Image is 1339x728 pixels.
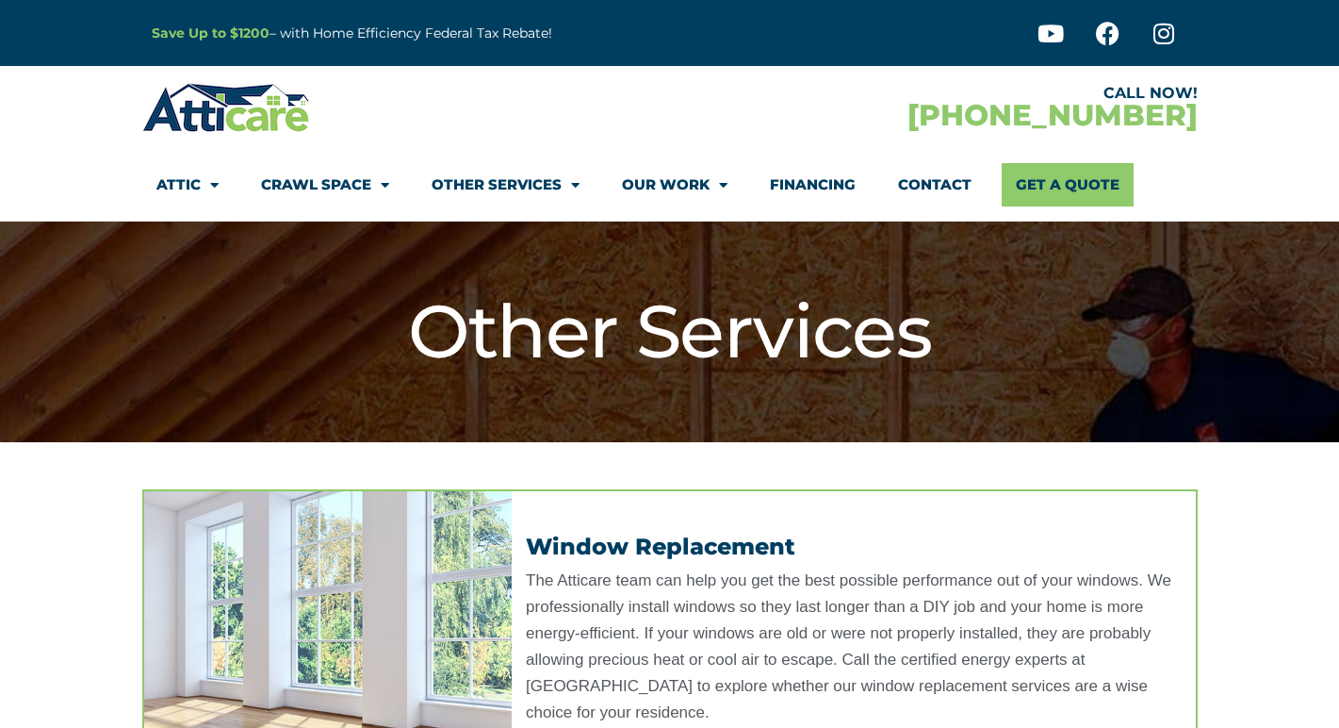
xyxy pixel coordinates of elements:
[152,23,762,44] p: – with Home Efficiency Federal Tax Rebate!
[1002,163,1134,207] a: Get A Quote
[261,163,389,207] a: Crawl Space
[432,163,580,207] a: Other Services
[622,163,727,207] a: Our Work
[152,288,1188,376] h1: Other Services
[156,163,219,207] a: Attic
[526,533,795,560] a: Window Replacement
[526,571,1171,721] span: The Atticare team can help you get the best possible performance out of your windows. We professi...
[156,163,1184,207] nav: Menu
[898,163,972,207] a: Contact
[152,25,269,41] a: Save Up to $1200
[670,86,1198,101] div: CALL NOW!
[770,163,856,207] a: Financing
